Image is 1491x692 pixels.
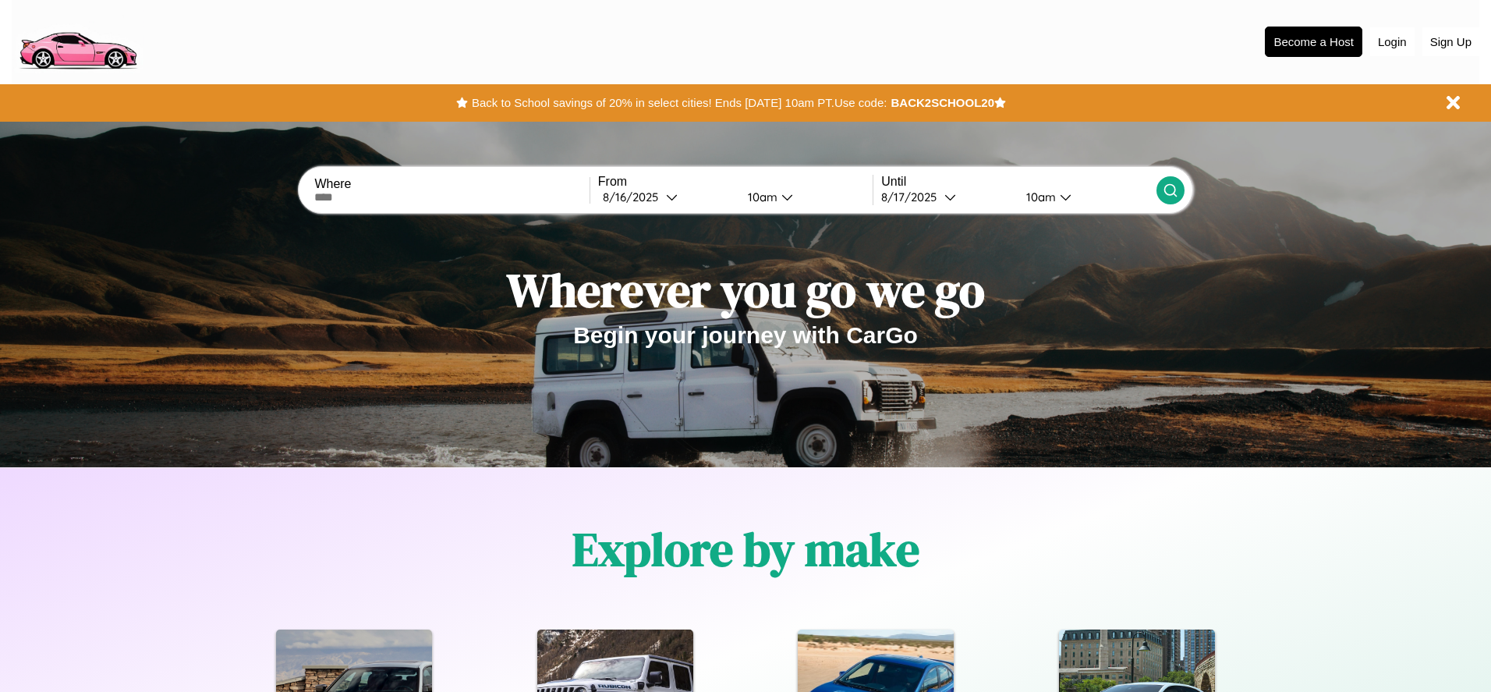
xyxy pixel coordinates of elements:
b: BACK2SCHOOL20 [891,96,994,109]
h1: Explore by make [572,517,919,581]
button: 10am [735,189,873,205]
button: Login [1370,27,1415,56]
div: 8 / 17 / 2025 [881,190,944,204]
label: Where [314,177,589,191]
label: From [598,175,873,189]
button: 8/16/2025 [598,189,735,205]
div: 10am [1018,190,1060,204]
button: Become a Host [1265,27,1362,57]
button: Back to School savings of 20% in select cities! Ends [DATE] 10am PT.Use code: [468,92,891,114]
div: 10am [740,190,781,204]
button: Sign Up [1422,27,1479,56]
div: 8 / 16 / 2025 [603,190,666,204]
button: 10am [1014,189,1156,205]
img: logo [12,8,143,73]
label: Until [881,175,1156,189]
